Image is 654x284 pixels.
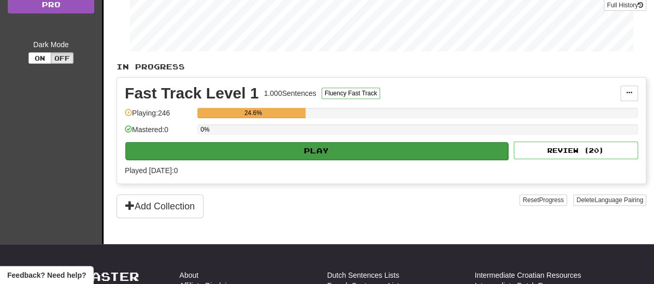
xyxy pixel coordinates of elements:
div: Dark Mode [8,39,94,50]
span: Language Pairing [594,196,643,204]
div: 1.000 Sentences [264,88,316,98]
button: On [28,52,51,64]
div: Fast Track Level 1 [125,86,259,101]
div: 24.6% [200,108,306,118]
div: Mastered: 0 [125,124,192,141]
button: DeleteLanguage Pairing [573,194,646,206]
button: Off [51,52,74,64]
button: Play [125,142,508,160]
button: Review (20) [514,141,638,159]
a: Intermediate Croatian Resources [475,270,581,280]
a: Dutch Sentences Lists [327,270,399,280]
span: Open feedback widget [7,270,86,280]
span: Progress [539,196,564,204]
p: In Progress [117,62,646,72]
div: Playing: 246 [125,108,192,125]
span: Played [DATE]: 0 [125,166,178,175]
a: About [180,270,199,280]
button: Fluency Fast Track [322,88,380,99]
button: Add Collection [117,194,204,218]
button: ResetProgress [519,194,566,206]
